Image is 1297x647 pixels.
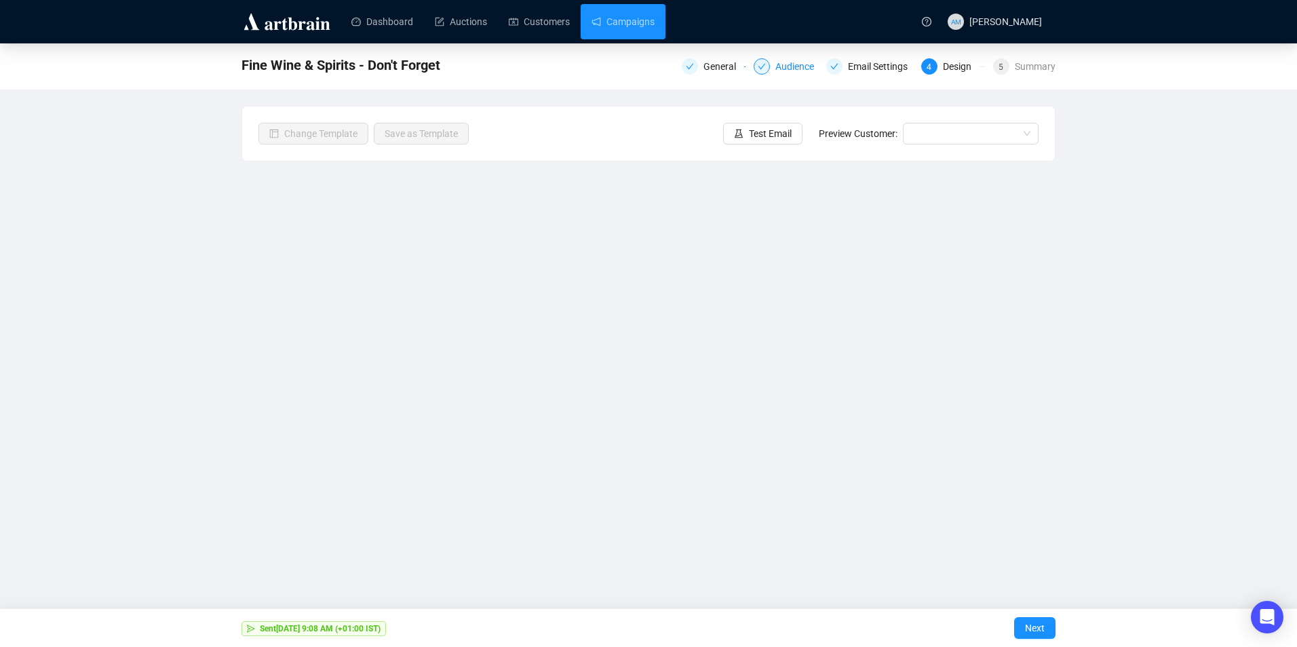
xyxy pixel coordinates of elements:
[775,58,822,75] div: Audience
[830,62,838,71] span: check
[826,58,913,75] div: Email Settings
[1025,609,1045,647] span: Next
[509,4,570,39] a: Customers
[247,625,255,633] span: send
[260,624,381,633] strong: Sent [DATE] 9:08 AM (+01:00 IST)
[754,58,817,75] div: Audience
[1251,601,1283,633] div: Open Intercom Messenger
[999,62,1003,72] span: 5
[703,58,744,75] div: General
[922,17,931,26] span: question-circle
[734,129,743,138] span: experiment
[686,62,694,71] span: check
[435,4,487,39] a: Auctions
[258,123,368,144] button: Change Template
[241,11,332,33] img: logo
[351,4,413,39] a: Dashboard
[943,58,980,75] div: Design
[993,58,1056,75] div: 5Summary
[758,62,766,71] span: check
[592,4,655,39] a: Campaigns
[1014,617,1056,639] button: Next
[682,58,746,75] div: General
[969,16,1042,27] span: [PERSON_NAME]
[1015,58,1056,75] div: Summary
[374,123,469,144] button: Save as Template
[241,54,440,76] span: Fine Wine & Spirits - Don't Forget
[921,58,985,75] div: 4Design
[723,123,802,144] button: Test Email
[848,58,916,75] div: Email Settings
[749,126,792,141] span: Test Email
[950,16,961,26] span: AM
[927,62,931,72] span: 4
[819,128,897,139] span: Preview Customer:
